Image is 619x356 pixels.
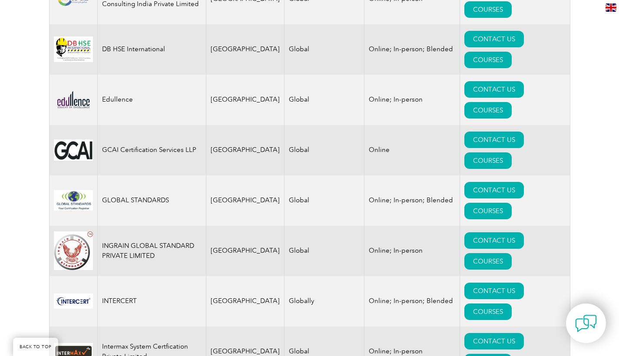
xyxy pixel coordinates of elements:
[464,81,524,98] a: CONTACT US
[464,52,512,68] a: COURSES
[284,24,364,75] td: Global
[54,231,93,270] img: 67a48d9f-b6c2-ea11-a812-000d3a79722d-logo.jpg
[97,24,206,75] td: DB HSE International
[464,132,524,148] a: CONTACT US
[364,226,460,276] td: Online; In-person
[464,253,512,270] a: COURSES
[464,283,524,299] a: CONTACT US
[206,226,284,276] td: [GEOGRAPHIC_DATA]
[97,226,206,276] td: INGRAIN GLOBAL STANDARD PRIVATE LIMITED
[364,175,460,226] td: Online; In-person; Blended
[54,89,93,110] img: e32924ac-d9bc-ea11-a814-000d3a79823d-logo.png
[464,303,512,320] a: COURSES
[464,182,524,198] a: CONTACT US
[206,175,284,226] td: [GEOGRAPHIC_DATA]
[54,36,93,62] img: 5361e80d-26f3-ed11-8848-00224814fd52-logo.jpg
[364,75,460,125] td: Online; In-person
[464,31,524,47] a: CONTACT US
[606,3,616,12] img: en
[284,276,364,326] td: Globally
[284,75,364,125] td: Global
[364,24,460,75] td: Online; In-person; Blended
[464,333,524,349] a: CONTACT US
[13,338,58,356] a: BACK TO TOP
[464,1,512,18] a: COURSES
[284,226,364,276] td: Global
[464,152,512,169] a: COURSES
[464,232,524,249] a: CONTACT US
[54,293,93,309] img: f72924ac-d9bc-ea11-a814-000d3a79823d-logo.jpg
[464,203,512,219] a: COURSES
[54,139,93,161] img: 590b14fd-4650-f011-877b-00224891b167-logo.png
[206,276,284,326] td: [GEOGRAPHIC_DATA]
[97,125,206,175] td: GCAI Certification Services LLP
[284,125,364,175] td: Global
[464,102,512,119] a: COURSES
[364,276,460,326] td: Online; In-person; Blended
[54,190,93,210] img: 2b2a24ac-d9bc-ea11-a814-000d3a79823d-logo.jpg
[575,313,597,334] img: contact-chat.png
[284,175,364,226] td: Global
[206,125,284,175] td: [GEOGRAPHIC_DATA]
[206,24,284,75] td: [GEOGRAPHIC_DATA]
[97,75,206,125] td: Edullence
[97,276,206,326] td: INTERCERT
[206,75,284,125] td: [GEOGRAPHIC_DATA]
[364,125,460,175] td: Online
[97,175,206,226] td: GLOBAL STANDARDS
